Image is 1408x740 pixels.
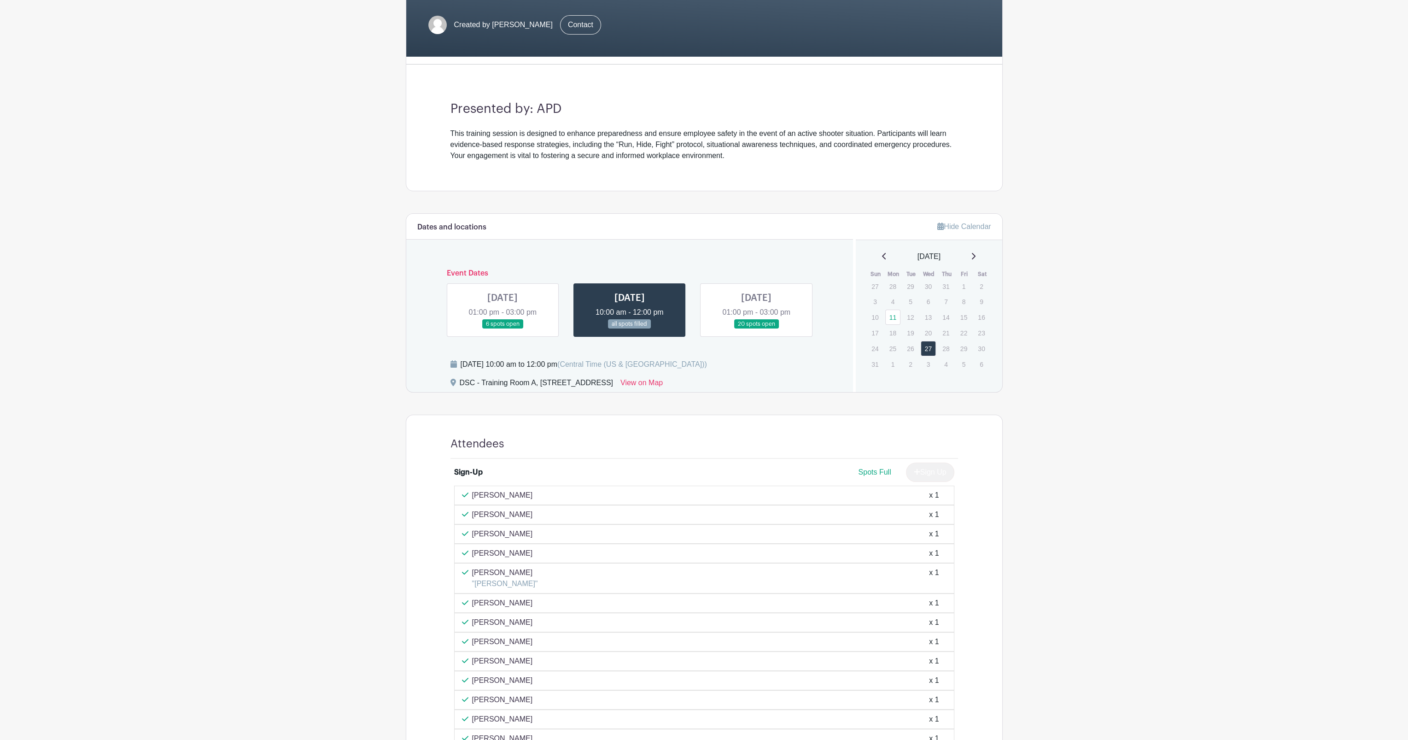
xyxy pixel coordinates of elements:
p: 9 [974,294,989,309]
p: 29 [956,341,971,356]
p: 19 [903,326,918,340]
th: Mon [885,270,903,279]
div: x 1 [929,490,939,501]
p: 5 [903,294,918,309]
h4: Attendees [450,437,504,451]
a: Contact [560,15,601,35]
th: Wed [920,270,938,279]
div: x 1 [929,656,939,667]
p: [PERSON_NAME] [472,490,533,501]
p: 29 [903,279,918,294]
th: Sun [867,270,885,279]
a: 11 [885,310,900,325]
span: Spots Full [858,468,891,476]
th: Thu [938,270,956,279]
p: [PERSON_NAME] [472,529,533,540]
p: "[PERSON_NAME]" [472,578,538,589]
h6: Event Dates [439,269,820,278]
p: [PERSON_NAME] [472,636,533,647]
p: 6 [974,357,989,371]
p: 8 [956,294,971,309]
p: 7 [938,294,953,309]
div: x 1 [929,714,939,725]
div: x 1 [929,636,939,647]
p: 25 [885,341,900,356]
p: 30 [974,341,989,356]
p: 27 [867,279,882,294]
p: 20 [921,326,936,340]
p: [PERSON_NAME] [472,675,533,686]
p: 2 [974,279,989,294]
a: View on Map [620,377,663,392]
a: 27 [921,341,936,356]
p: [PERSON_NAME] [472,617,533,628]
p: 14 [938,310,953,324]
p: 2 [903,357,918,371]
p: 30 [921,279,936,294]
p: 4 [938,357,953,371]
p: 24 [867,341,882,356]
div: x 1 [929,598,939,609]
h6: Dates and locations [417,223,486,232]
p: [PERSON_NAME] [472,548,533,559]
p: [PERSON_NAME] [472,598,533,609]
span: [DATE] [917,251,941,262]
p: 1 [956,279,971,294]
img: default-ce2991bfa6775e67f084385cd625a349d9dcbb7a52a09fb2fda1e96e2d18dcdb.png [428,16,447,34]
th: Fri [956,270,974,279]
p: 31 [938,279,953,294]
span: (Central Time (US & [GEOGRAPHIC_DATA])) [557,360,707,368]
div: [DATE] 10:00 am to 12:00 pm [461,359,707,370]
p: 5 [956,357,971,371]
p: 3 [867,294,882,309]
p: 31 [867,357,882,371]
p: 4 [885,294,900,309]
h3: Presented by: APD [450,101,958,117]
div: Sign-Up [454,467,483,478]
p: [PERSON_NAME] [472,567,538,578]
p: 26 [903,341,918,356]
p: 21 [938,326,953,340]
div: x 1 [929,675,939,686]
div: This training session is designed to enhance preparedness and ensure employee safety in the event... [450,128,958,161]
p: 6 [921,294,936,309]
p: 10 [867,310,882,324]
div: x 1 [929,617,939,628]
p: 17 [867,326,882,340]
p: [PERSON_NAME] [472,509,533,520]
p: [PERSON_NAME] [472,694,533,705]
p: 3 [921,357,936,371]
div: x 1 [929,509,939,520]
p: [PERSON_NAME] [472,656,533,667]
p: 23 [974,326,989,340]
p: 13 [921,310,936,324]
p: 1 [885,357,900,371]
div: DSC - Training Room A, [STREET_ADDRESS] [460,377,613,392]
th: Tue [902,270,920,279]
p: 28 [938,341,953,356]
div: x 1 [929,567,939,589]
div: x 1 [929,694,939,705]
th: Sat [973,270,991,279]
div: x 1 [929,548,939,559]
div: x 1 [929,529,939,540]
p: 28 [885,279,900,294]
p: 15 [956,310,971,324]
p: 18 [885,326,900,340]
p: 12 [903,310,918,324]
a: Hide Calendar [937,223,991,230]
p: 22 [956,326,971,340]
p: [PERSON_NAME] [472,714,533,725]
span: Created by [PERSON_NAME] [454,19,553,30]
p: 16 [974,310,989,324]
